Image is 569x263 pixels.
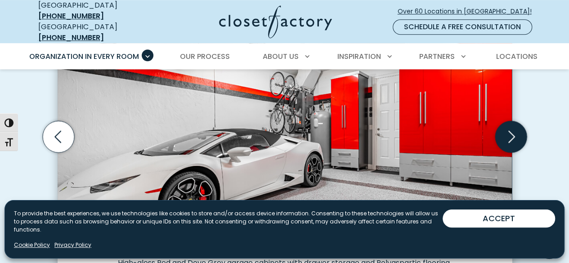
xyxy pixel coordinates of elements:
[38,11,104,21] a: [PHONE_NUMBER]
[38,32,104,43] a: [PHONE_NUMBER]
[14,241,50,249] a: Cookie Policy
[443,210,555,227] button: ACCEPT
[58,5,512,251] img: Luxury sports garage with high-gloss red cabinetry, gray base drawers, and vertical bike racks
[492,117,530,156] button: Next slide
[263,51,299,62] span: About Us
[337,51,381,62] span: Inspiration
[397,4,539,19] a: Over 60 Locations in [GEOGRAPHIC_DATA]!
[54,241,91,249] a: Privacy Policy
[419,51,455,62] span: Partners
[23,44,547,69] nav: Primary Menu
[496,51,537,62] span: Locations
[29,51,139,62] span: Organization in Every Room
[38,22,148,43] div: [GEOGRAPHIC_DATA]
[14,210,443,234] p: To provide the best experiences, we use technologies like cookies to store and/or access device i...
[393,19,532,35] a: Schedule a Free Consultation
[39,117,78,156] button: Previous slide
[180,51,230,62] span: Our Process
[219,5,332,38] img: Closet Factory Logo
[398,7,539,16] span: Over 60 Locations in [GEOGRAPHIC_DATA]!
